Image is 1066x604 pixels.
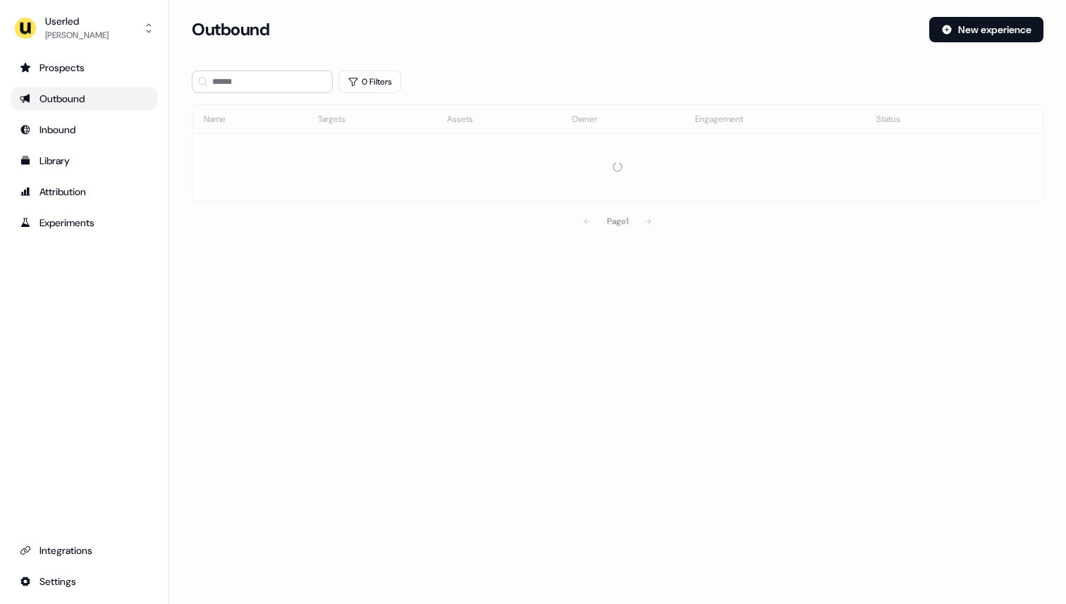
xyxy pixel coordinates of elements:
a: Go to outbound experience [11,87,157,110]
div: Inbound [20,123,149,137]
div: [PERSON_NAME] [45,28,109,42]
a: Go to prospects [11,56,157,79]
a: Go to templates [11,149,157,172]
div: Userled [45,14,109,28]
div: Prospects [20,61,149,75]
div: Library [20,154,149,168]
div: Attribution [20,185,149,199]
button: New experience [929,17,1043,42]
a: Go to integrations [11,539,157,562]
div: Outbound [20,92,149,106]
div: Settings [20,574,149,588]
h3: Outbound [192,19,269,40]
a: Go to experiments [11,211,157,234]
button: Userled[PERSON_NAME] [11,11,157,45]
div: Experiments [20,216,149,230]
div: Integrations [20,543,149,557]
a: Go to integrations [11,570,157,593]
button: 0 Filters [338,70,401,93]
a: Go to Inbound [11,118,157,141]
a: Go to attribution [11,180,157,203]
